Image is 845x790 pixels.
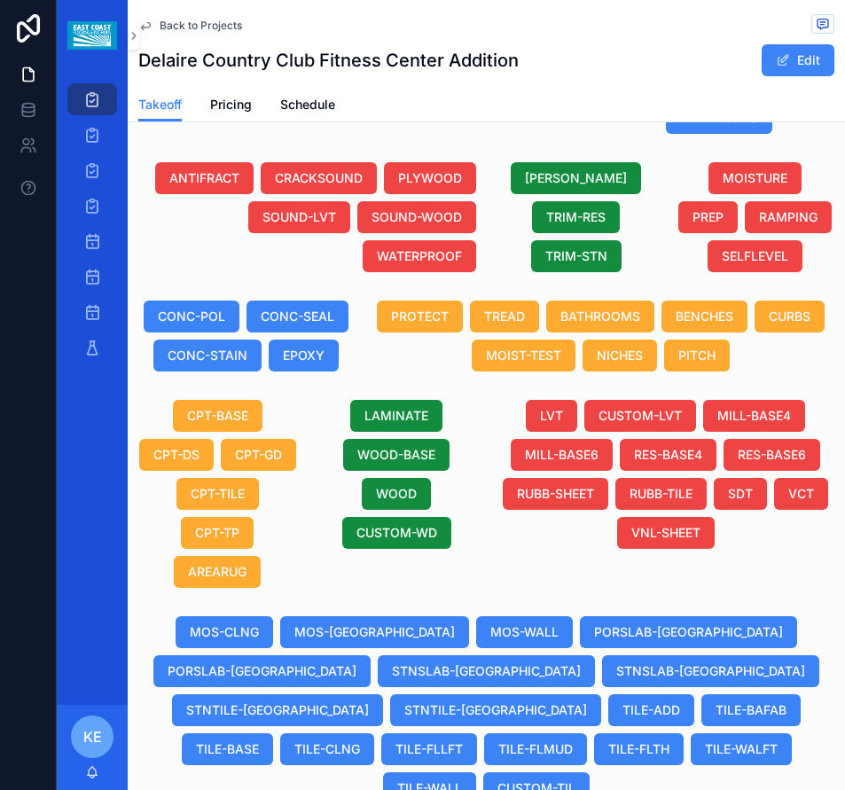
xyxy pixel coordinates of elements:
button: RES-BASE6 [724,439,820,471]
span: RUBB-TILE [630,485,692,503]
button: WOOD [362,478,431,510]
span: ANTIFRACT [169,169,239,187]
button: MILL-BASE6 [511,439,613,471]
button: TILE-WALFT [691,733,792,765]
button: CURBS [755,301,825,332]
button: LVT [526,400,577,432]
button: CPT-TILE [176,478,259,510]
span: PORSLAB-[GEOGRAPHIC_DATA] [168,662,356,680]
button: EPOXY [269,340,339,372]
span: LAMINATE [364,407,428,425]
span: Takeoff [138,96,182,113]
button: MOIST-TEST [472,340,575,372]
span: RES-BASE6 [738,446,806,464]
button: CPT-DS [139,439,214,471]
button: VCT [774,478,828,510]
button: RUBB-TILE [615,478,707,510]
button: [PERSON_NAME] [511,162,641,194]
button: SOUND-WOOD [357,201,476,233]
button: RAMPING [745,201,832,233]
span: MILL-BASE6 [525,446,599,464]
button: TREAD [470,301,539,332]
span: TILE-BASE [196,740,259,758]
div: scrollable content [57,71,128,387]
a: Pricing [210,89,252,124]
button: CUSTOM-LVT [584,400,696,432]
button: CRACKSOUND [261,162,377,194]
button: TILE-BAFAB [701,694,801,726]
span: CUSTOM-WD [356,524,437,542]
span: CRACKSOUND [275,169,363,187]
span: RUBB-SHEET [517,485,594,503]
button: VNL-SHEET [617,517,715,549]
span: CUSTOM-LVT [599,407,682,425]
span: LVT [540,407,563,425]
button: MOS-WALL [476,616,573,648]
button: RES-BASE4 [620,439,716,471]
button: RUBB-SHEET [503,478,608,510]
button: SELFLEVEL [708,240,802,272]
h1: Delaire Country Club Fitness Center Addition [138,48,519,73]
span: Schedule [280,96,335,113]
span: KE [83,726,102,747]
button: STNSLAB-[GEOGRAPHIC_DATA] [602,655,819,687]
span: STNTILE-[GEOGRAPHIC_DATA] [404,701,587,719]
span: STNTILE-[GEOGRAPHIC_DATA] [186,701,369,719]
button: TILE-FLMUD [484,733,587,765]
span: EPOXY [283,347,325,364]
button: CONC-STAIN [153,340,262,372]
span: CPT-GD [235,446,282,464]
span: WATERPROOF [377,247,462,265]
span: SDT [728,485,753,503]
span: PREP [692,208,724,226]
span: PLYWOOD [398,169,462,187]
a: Schedule [280,89,335,124]
span: NICHES [597,347,643,364]
button: PLYWOOD [384,162,476,194]
button: MOISTURE [708,162,802,194]
span: BENCHES [676,308,733,325]
span: TILE-CLNG [294,740,360,758]
button: CPT-BASE [173,400,262,432]
button: TRIM-STN [531,240,622,272]
span: TREAD [484,308,525,325]
button: CONC-SEAL [246,301,348,332]
img: App logo [67,21,116,50]
button: SOUND-LVT [248,201,350,233]
button: PORSLAB-[GEOGRAPHIC_DATA] [580,616,797,648]
span: PITCH [678,347,716,364]
span: TILE-BAFAB [716,701,786,719]
span: [PERSON_NAME] [525,169,627,187]
button: CUSTOM-WD [342,517,451,549]
button: WATERPROOF [363,240,476,272]
span: TILE-ADD [622,701,680,719]
a: Takeoff [138,89,182,122]
button: SDT [714,478,767,510]
span: CONC-STAIN [168,347,247,364]
span: TILE-FLLFT [395,740,463,758]
span: TILE-FLMUD [498,740,573,758]
button: MILL-BASE4 [703,400,805,432]
span: PORSLAB-[GEOGRAPHIC_DATA] [594,623,783,641]
button: TILE-FLTH [594,733,684,765]
span: WOOD [376,485,417,503]
span: CURBS [769,308,810,325]
span: BATHROOMS [560,308,640,325]
button: TILE-CLNG [280,733,374,765]
span: CPT-TILE [191,485,245,503]
span: MOS-[GEOGRAPHIC_DATA] [294,623,455,641]
button: PREP [678,201,738,233]
span: MOIST-TEST [486,347,561,364]
span: SOUND-WOOD [372,208,462,226]
button: MOS-[GEOGRAPHIC_DATA] [280,616,469,648]
button: TRIM-RES [532,201,620,233]
button: PROTECT [377,301,463,332]
span: STNSLAB-[GEOGRAPHIC_DATA] [392,662,581,680]
button: BATHROOMS [546,301,654,332]
span: VNL-SHEET [631,524,700,542]
button: STNTILE-[GEOGRAPHIC_DATA] [390,694,601,726]
span: SOUND-LVT [262,208,336,226]
span: Pricing [210,96,252,113]
button: AREARUG [174,556,261,588]
button: CPT-TP [181,517,254,549]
